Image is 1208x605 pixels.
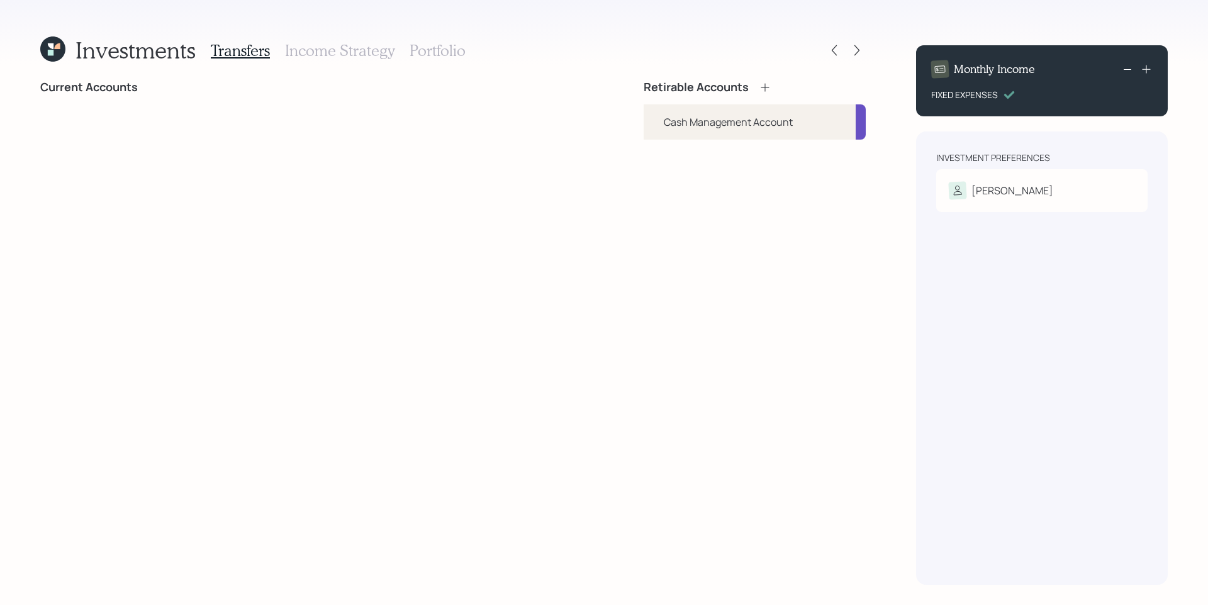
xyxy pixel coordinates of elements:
h1: Investments [75,36,196,64]
div: [PERSON_NAME] [971,183,1053,198]
h3: Portfolio [410,42,466,60]
h3: Income Strategy [285,42,394,60]
h4: Monthly Income [954,62,1035,76]
h4: Current Accounts [40,80,138,94]
div: Investment Preferences [936,152,1050,164]
h3: Transfers [211,42,270,60]
div: Cash Management Account [664,114,793,130]
div: FIXED EXPENSES [931,88,998,101]
h4: Retirable Accounts [644,80,749,94]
